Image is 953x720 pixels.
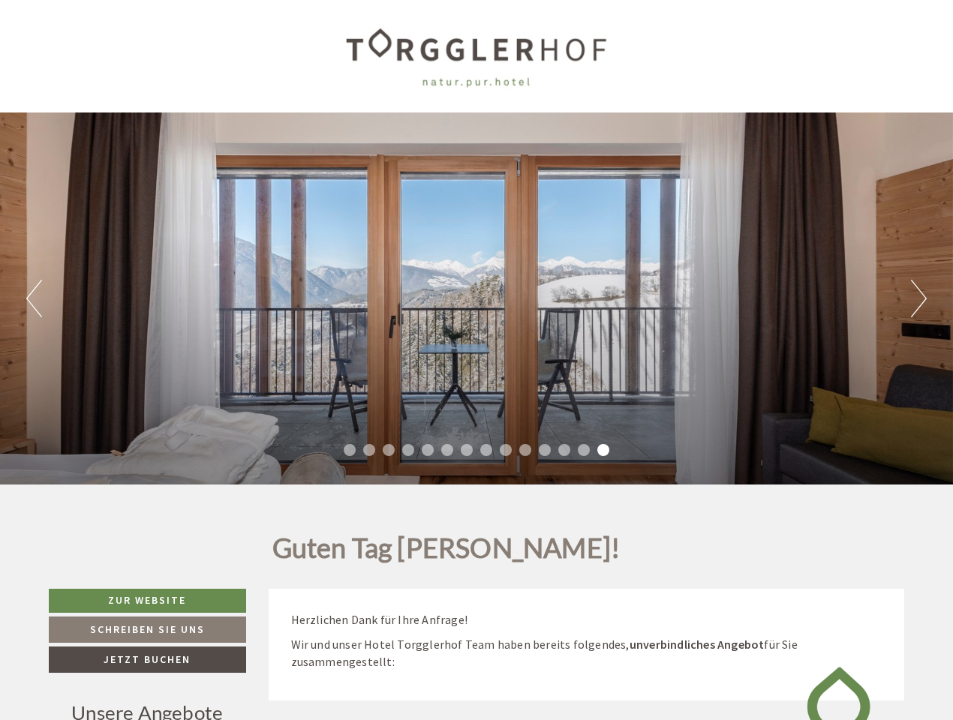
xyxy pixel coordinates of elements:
a: Jetzt buchen [49,646,246,673]
small: 23:11 [23,73,238,84]
button: Senden [501,395,591,421]
a: Schreiben Sie uns [49,616,246,643]
button: Next [911,280,927,317]
div: Guten Tag, wie können wir Ihnen helfen? [12,41,245,87]
p: Herzlichen Dank für Ihre Anfrage! [291,611,882,628]
div: [DATE] [268,12,323,37]
strong: unverbindliches Angebot [630,637,765,652]
button: Previous [26,280,42,317]
div: [GEOGRAPHIC_DATA] [23,44,238,56]
h1: Guten Tag [PERSON_NAME]! [272,533,621,571]
a: Zur Website [49,589,246,613]
p: Wir und unser Hotel Torgglerhof Team haben bereits folgendes, für Sie zusammengestellt: [291,636,882,670]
